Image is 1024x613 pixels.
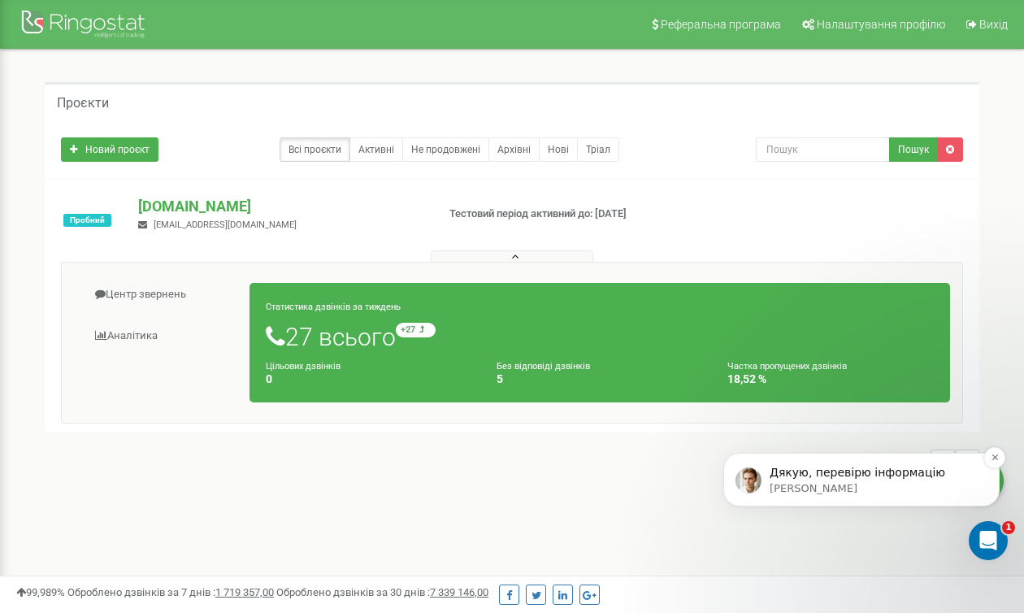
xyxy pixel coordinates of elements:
a: Центр звернень [74,275,250,315]
a: Не продовжені [402,137,489,162]
small: Статистика дзвінків за тиждень [266,302,401,312]
a: Тріал [577,137,619,162]
u: 7 339 146,00 [430,586,488,598]
a: Всі проєкти [280,137,350,162]
span: Оброблено дзвінків за 7 днів : [67,586,274,598]
small: +27 [396,323,436,337]
h4: 5 [497,373,703,385]
button: Dismiss notification [285,60,306,81]
small: Цільових дзвінків [266,361,341,372]
p: Тестовий період активний до: [DATE] [449,207,657,222]
span: Пробний [63,214,111,227]
a: Аналiтика [74,316,250,356]
h5: Проєкти [57,96,109,111]
iframe: Intercom live chat [969,521,1008,560]
input: Пошук [756,137,890,162]
h4: 18,52 % [727,373,934,385]
a: Активні [349,137,403,162]
a: Архівні [488,137,540,162]
iframe: Intercom notifications повідомлення [699,387,1024,569]
span: 1 [1002,521,1015,534]
h4: 0 [266,373,472,385]
u: 1 719 357,00 [215,586,274,598]
img: Profile image for Daniil [37,80,63,107]
p: [DOMAIN_NAME] [138,196,423,217]
span: Реферальна програма [661,18,781,31]
small: Без відповіді дзвінків [497,361,590,372]
p: Дякую, перевірю інформацію [71,78,280,94]
span: Вихід [979,18,1008,31]
span: [EMAIL_ADDRESS][DOMAIN_NAME] [154,220,297,230]
button: Пошук [889,137,938,162]
p: Message from Daniil, sent Щойно [71,94,280,109]
span: 99,989% [16,586,65,598]
span: Налаштування профілю [817,18,945,31]
a: Нові [539,137,578,162]
h1: 27 всього [266,323,934,350]
small: Частка пропущених дзвінків [727,361,847,372]
div: message notification from Daniil, Щойно. Дякую, перевірю інформацію [24,66,301,120]
span: Оброблено дзвінків за 30 днів : [276,586,488,598]
a: Новий проєкт [61,137,158,162]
